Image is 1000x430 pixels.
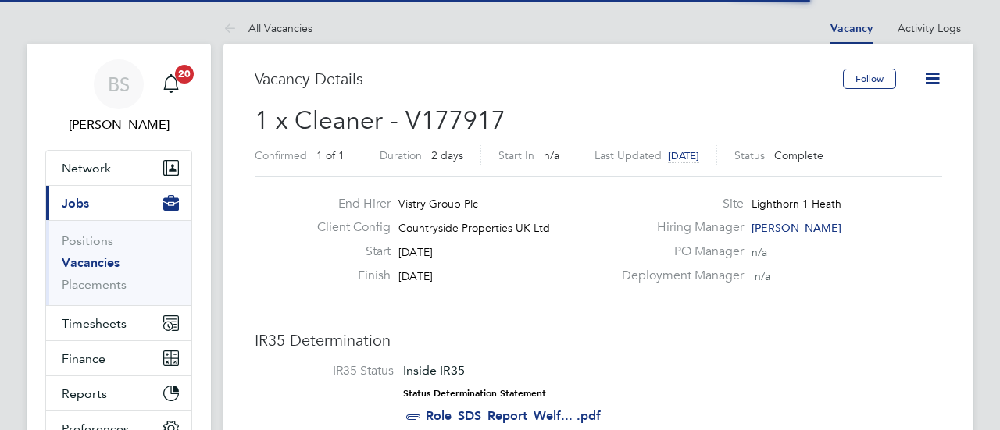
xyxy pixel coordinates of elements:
a: Positions [62,233,113,248]
button: Network [46,151,191,185]
span: 1 of 1 [316,148,345,162]
span: n/a [755,269,770,283]
span: Finance [62,351,105,366]
label: Last Updated [595,148,662,162]
span: [DATE] [668,149,699,162]
a: BS[PERSON_NAME] [45,59,192,134]
label: Hiring Manager [612,219,744,236]
a: Role_SDS_Report_Welf... .pdf [426,408,601,423]
span: n/a [544,148,559,162]
span: Jobs [62,196,89,211]
label: Client Config [305,219,391,236]
label: Start [305,243,391,260]
span: Complete [774,148,823,162]
span: [PERSON_NAME] [752,221,841,235]
h3: IR35 Determination [255,330,942,350]
span: Beth Seddon [45,115,192,134]
button: Jobs [46,186,191,220]
span: [DATE] [398,245,433,259]
label: PO Manager [612,243,744,260]
label: Deployment Manager [612,268,744,284]
span: 1 x Cleaner - V177917 [255,105,505,136]
button: Finance [46,341,191,375]
a: Vacancies [62,255,120,270]
a: All Vacancies [223,21,312,35]
label: IR35 Status [270,363,394,379]
div: Jobs [46,220,191,305]
span: [DATE] [398,269,433,283]
span: Reports [62,386,107,401]
span: Network [62,161,111,176]
a: Activity Logs [898,21,961,35]
button: Timesheets [46,306,191,340]
label: Finish [305,268,391,284]
a: Vacancy [830,22,873,35]
span: Countryside Properties UK Ltd [398,221,550,235]
span: 20 [175,65,194,84]
label: Duration [380,148,422,162]
label: Start In [498,148,534,162]
strong: Status Determination Statement [403,388,546,399]
label: Status [734,148,765,162]
label: Confirmed [255,148,307,162]
span: 2 days [431,148,463,162]
span: Inside IR35 [403,363,465,378]
span: Vistry Group Plc [398,197,478,211]
span: Timesheets [62,316,127,331]
span: Lighthorn 1 Heath [752,197,841,211]
a: Placements [62,277,127,292]
span: BS [108,74,130,94]
span: n/a [752,245,767,259]
button: Follow [843,69,896,89]
h3: Vacancy Details [255,69,843,89]
button: Reports [46,376,191,410]
a: 20 [155,59,187,109]
label: Site [612,196,744,212]
label: End Hirer [305,196,391,212]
